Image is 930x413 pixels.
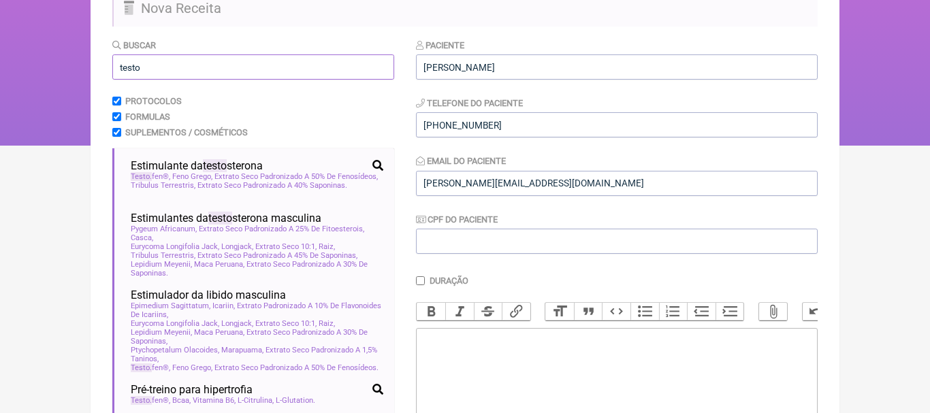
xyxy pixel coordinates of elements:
[131,383,253,396] span: Pré-treino para hipertrofia
[131,172,152,181] span: Testo
[430,276,468,286] label: Duração
[131,225,383,242] span: Pygeum Africanum, Extrato Seco Padronizado A 25% De Fitoesterois, Casca
[131,301,383,319] span: Epimedium Sagittatum, Icariin, Extrato Padronizado A 10% De Flavonoides De Icariins
[445,303,474,320] button: Italic
[193,396,236,405] span: Vitamina B6
[687,303,716,320] button: Decrease Level
[131,251,357,260] span: Tribulus Terrestris, Extrato Seco Padronizado A 45% De Saponinas
[416,156,506,166] label: Email do Paciente
[131,260,383,278] span: Lepidium Meyenii, Maca Peruana, Extrato Seco Padronizado A 30% De Saponinas
[125,96,182,106] label: Protocolos
[238,396,274,405] span: L-Citrulina
[131,396,152,405] span: Testo
[203,159,227,172] span: testo
[112,40,156,50] label: Buscar
[131,363,152,372] span: Testo
[131,181,347,190] span: Tribulus Terrestris, Extrato Seco Padronizado A 40% Saponinas
[131,396,170,405] span: fen®
[803,303,831,320] button: Undo
[131,288,286,301] span: Estimulador da libido masculina
[545,303,574,320] button: Heading
[659,303,688,320] button: Numbers
[416,98,523,108] label: Telefone do Paciente
[131,172,378,181] span: fen®, Feno Grego, Extrato Seco Padronizado A 50% De Fenosídeos
[759,303,788,320] button: Attach Files
[131,346,383,363] span: Ptychopetalum Olacoides, Marapuama, Extrato Seco Padronizado A 1,5% Taninos
[131,242,335,251] span: Eurycoma Longifolia Jack, Longjack, Extrato Seco 10:1, Raiz
[502,303,530,320] button: Link
[602,303,630,320] button: Code
[417,303,445,320] button: Bold
[131,212,321,225] span: Estimulantes da sterona masculina
[131,363,379,372] span: fen®, Feno Grego, Extrato Seco Padronizado A 50% De Fenosídeos
[125,127,248,137] label: Suplementos / Cosméticos
[131,159,263,172] span: Estimulante da sterona
[131,328,383,346] span: Lepidium Meyenii, Maca Peruana, Extrato Seco Padronizado A 30% De Saponinas
[172,396,191,405] span: Bcaa
[630,303,659,320] button: Bullets
[716,303,744,320] button: Increase Level
[125,112,170,122] label: Formulas
[208,212,232,225] span: testo
[416,40,464,50] label: Paciente
[574,303,603,320] button: Quote
[131,319,335,328] span: Eurycoma Longifolia Jack, Longjack, Extrato Seco 10:1, Raiz
[416,214,498,225] label: CPF do Paciente
[474,303,502,320] button: Strikethrough
[276,396,315,405] span: L-Glutation
[112,54,394,80] input: exemplo: emagrecimento, ansiedade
